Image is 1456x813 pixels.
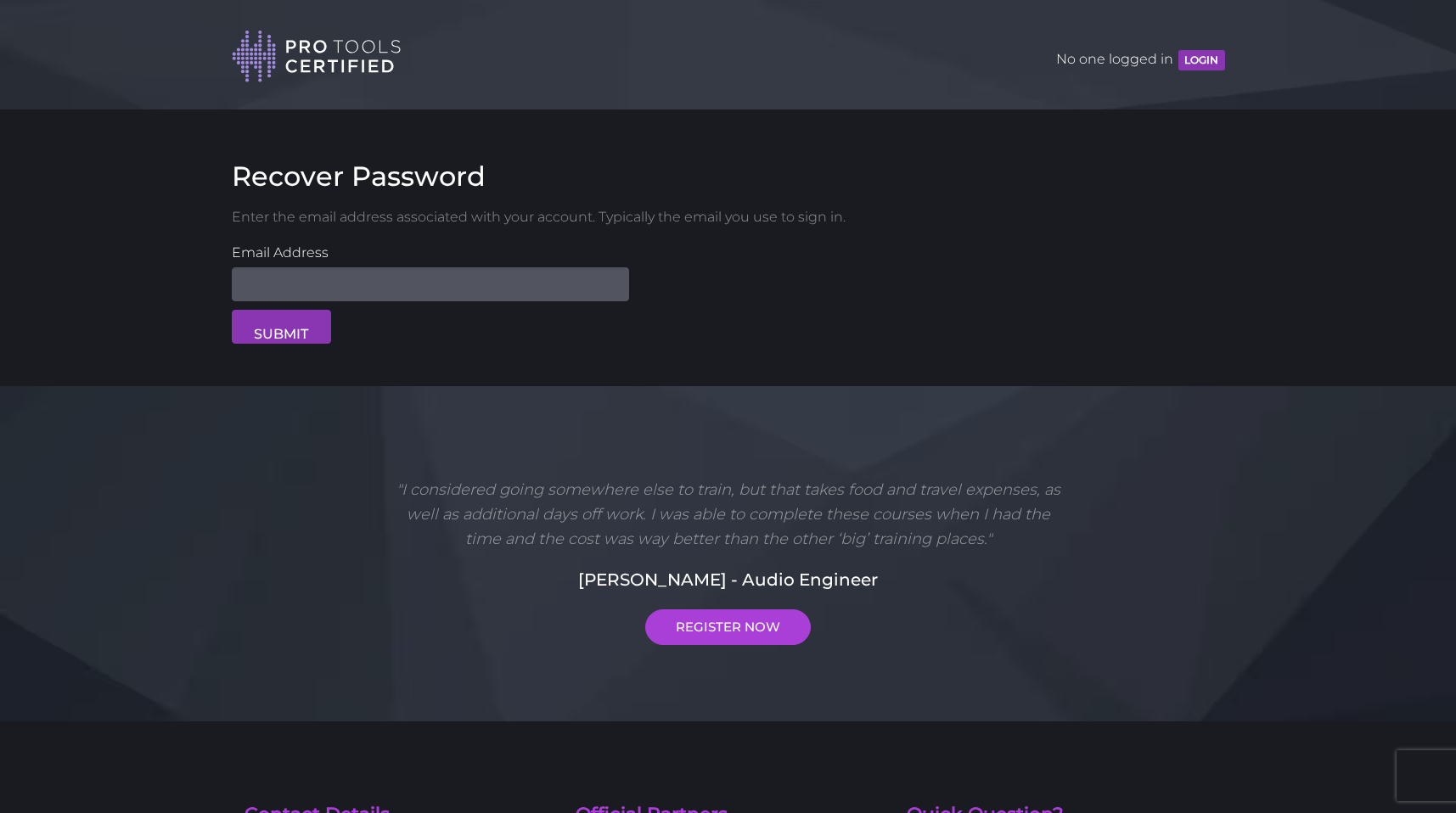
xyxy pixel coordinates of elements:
[1056,40,1224,70] span: No one logged in
[1178,50,1224,70] button: LOGIN
[232,242,1225,264] label: Email Address
[390,478,1067,551] p: "I considered going somewhere else to train, but that takes food and travel expenses, as well as ...
[245,567,1212,592] h5: [PERSON_NAME] - Audio Engineer
[232,29,402,84] img: Pro Tools Certified logo
[232,160,1225,193] h3: Recover Password
[645,609,811,645] a: REGISTER NOW
[232,206,1225,228] p: Enter the email address associated with your account. Typically the email you use to sign in.
[232,310,331,344] button: SUBMIT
